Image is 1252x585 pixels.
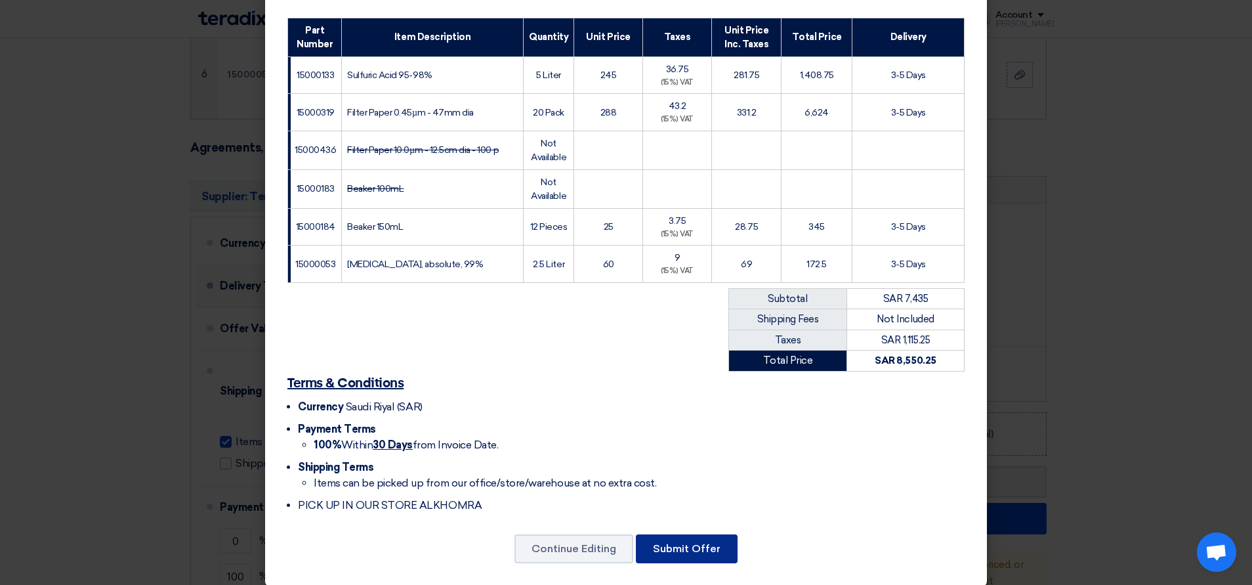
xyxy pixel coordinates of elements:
span: Not Available [531,177,566,202]
span: 60 [603,259,614,270]
td: 15000319 [288,94,342,131]
span: 25 [604,221,614,232]
span: 3-5 Days [891,259,926,270]
span: Not Available [531,138,566,163]
td: 15000053 [288,246,342,283]
span: 6,624 [804,107,829,118]
span: Within from Invoice Date. [314,439,498,451]
span: 20 Pack [533,107,564,118]
strike: Filter Paper 10.0µm - 12.5cm dia - 100 p [347,144,499,156]
u: 30 Days [373,439,413,451]
td: Taxes [729,330,847,351]
div: (15%) VAT [648,77,707,89]
th: Part Number [288,18,342,56]
th: Delivery [852,18,965,56]
strong: SAR 8,550.25 [875,355,936,366]
td: 15000436 [288,131,342,169]
li: PICK UP IN OUR STORE ALKHOMRA [298,498,965,513]
span: Not Included [877,313,934,325]
th: Item Description [342,18,524,56]
span: 28.75 [735,221,758,232]
div: (15%) VAT [648,114,707,125]
span: 2.5 Liter [533,259,564,270]
span: 3-5 Days [891,70,926,81]
th: Taxes [642,18,712,56]
span: Saudi Riyal (SAR) [346,401,423,413]
div: (15%) VAT [648,266,707,277]
td: Total Price [729,351,847,372]
span: 36.75 [666,64,689,75]
button: Submit Offer [636,534,738,563]
td: Subtotal [729,288,847,309]
span: 1,408.75 [800,70,834,81]
span: 43.2 [669,100,686,112]
div: (15%) VAT [648,229,707,240]
span: 3-5 Days [891,221,926,232]
span: Filter Paper 0.45µm - 47mm dia [347,107,474,118]
a: Open chat [1197,532,1236,572]
span: 331.2 [737,107,757,118]
th: Quantity [524,18,574,56]
th: Total Price [782,18,852,56]
td: Shipping Fees [729,309,847,330]
span: 245 [600,70,617,81]
td: 15000184 [288,208,342,246]
span: 12 Pieces [530,221,568,232]
span: Beaker 150mL [347,221,403,232]
th: Unit Price [574,18,642,56]
span: 69 [741,259,752,270]
th: Unit Price Inc. Taxes [712,18,782,56]
u: Terms & Conditions [287,377,404,390]
span: 281.75 [734,70,759,81]
span: 5 Liter [536,70,561,81]
span: SAR 1,115.25 [881,334,930,346]
span: 288 [600,107,617,118]
span: 3-5 Days [891,107,926,118]
span: 3.75 [669,215,686,227]
span: Payment Terms [298,423,376,435]
span: 172.5 [806,259,827,270]
td: SAR 7,435 [846,288,964,309]
span: 9 [675,252,680,263]
span: Shipping Terms [298,461,373,473]
strong: 100% [314,439,341,451]
span: Sulfuric Acid 95-98% [347,70,432,81]
td: 15000183 [288,169,342,208]
span: 345 [808,221,825,232]
li: Items can be picked up from our office/store/warehouse at no extra cost. [314,475,965,491]
td: 15000133 [288,56,342,94]
span: Currency [298,401,343,413]
button: Continue Editing [514,534,633,563]
span: [MEDICAL_DATA], absolute, 99% [347,259,483,270]
strike: Beaker 100mL [347,183,404,194]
